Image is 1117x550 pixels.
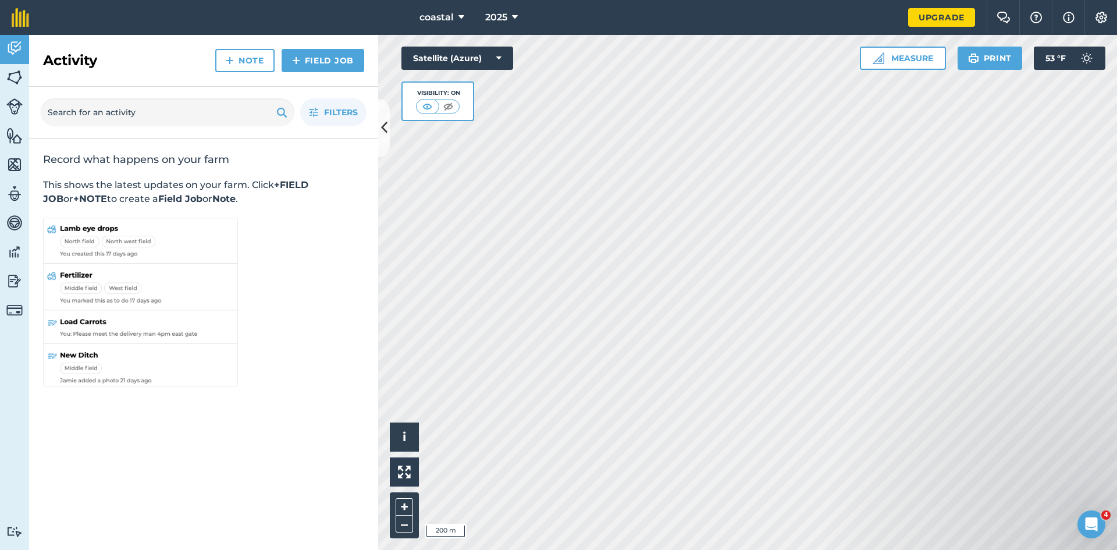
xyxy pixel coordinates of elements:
[416,88,460,98] div: Visibility: On
[6,156,23,173] img: svg+xml;base64,PHN2ZyB4bWxucz0iaHR0cDovL3d3dy53My5vcmcvMjAwMC9zdmciIHdpZHRoPSI1NiIgaGVpZ2h0PSI2MC...
[6,302,23,318] img: svg+xml;base64,PD94bWwgdmVyc2lvbj0iMS4wIiBlbmNvZGluZz0idXRmLTgiPz4KPCEtLSBHZW5lcmF0b3I6IEFkb2JlIE...
[1077,510,1105,538] iframe: Intercom live chat
[300,98,367,126] button: Filters
[6,185,23,203] img: svg+xml;base64,PD94bWwgdmVyc2lvbj0iMS4wIiBlbmNvZGluZz0idXRmLTgiPz4KPCEtLSBHZW5lcmF0b3I6IEFkb2JlIE...
[958,47,1023,70] button: Print
[401,47,513,70] button: Satellite (Azure)
[158,193,202,204] strong: Field Job
[6,214,23,232] img: svg+xml;base64,PD94bWwgdmVyc2lvbj0iMS4wIiBlbmNvZGluZz0idXRmLTgiPz4KPCEtLSBHZW5lcmF0b3I6IEFkb2JlIE...
[420,101,435,112] img: svg+xml;base64,PHN2ZyB4bWxucz0iaHR0cDovL3d3dy53My5vcmcvMjAwMC9zdmciIHdpZHRoPSI1MCIgaGVpZ2h0PSI0MC...
[6,69,23,86] img: svg+xml;base64,PHN2ZyB4bWxucz0iaHR0cDovL3d3dy53My5vcmcvMjAwMC9zdmciIHdpZHRoPSI1NiIgaGVpZ2h0PSI2MC...
[276,105,287,119] img: svg+xml;base64,PHN2ZyB4bWxucz0iaHR0cDovL3d3dy53My5vcmcvMjAwMC9zdmciIHdpZHRoPSIxOSIgaGVpZ2h0PSIyNC...
[1063,10,1075,24] img: svg+xml;base64,PHN2ZyB4bWxucz0iaHR0cDovL3d3dy53My5vcmcvMjAwMC9zdmciIHdpZHRoPSIxNyIgaGVpZ2h0PSIxNy...
[324,106,358,119] span: Filters
[1045,47,1066,70] span: 53 ° F
[6,40,23,57] img: svg+xml;base64,PD94bWwgdmVyc2lvbj0iMS4wIiBlbmNvZGluZz0idXRmLTgiPz4KPCEtLSBHZW5lcmF0b3I6IEFkb2JlIE...
[485,10,507,24] span: 2025
[1094,12,1108,23] img: A cog icon
[1101,510,1111,520] span: 4
[1075,47,1098,70] img: svg+xml;base64,PD94bWwgdmVyc2lvbj0iMS4wIiBlbmNvZGluZz0idXRmLTgiPz4KPCEtLSBHZW5lcmF0b3I6IEFkb2JlIE...
[212,193,236,204] strong: Note
[396,498,413,516] button: +
[6,127,23,144] img: svg+xml;base64,PHN2ZyB4bWxucz0iaHR0cDovL3d3dy53My5vcmcvMjAwMC9zdmciIHdpZHRoPSI1NiIgaGVpZ2h0PSI2MC...
[6,526,23,537] img: svg+xml;base64,PD94bWwgdmVyc2lvbj0iMS4wIiBlbmNvZGluZz0idXRmLTgiPz4KPCEtLSBHZW5lcmF0b3I6IEFkb2JlIE...
[997,12,1011,23] img: Two speech bubbles overlapping with the left bubble in the forefront
[6,98,23,115] img: svg+xml;base64,PD94bWwgdmVyc2lvbj0iMS4wIiBlbmNvZGluZz0idXRmLTgiPz4KPCEtLSBHZW5lcmF0b3I6IEFkb2JlIE...
[41,98,294,126] input: Search for an activity
[441,101,456,112] img: svg+xml;base64,PHN2ZyB4bWxucz0iaHR0cDovL3d3dy53My5vcmcvMjAwMC9zdmciIHdpZHRoPSI1MCIgaGVpZ2h0PSI0MC...
[873,52,884,64] img: Ruler icon
[968,51,979,65] img: svg+xml;base64,PHN2ZyB4bWxucz0iaHR0cDovL3d3dy53My5vcmcvMjAwMC9zdmciIHdpZHRoPSIxOSIgaGVpZ2h0PSIyNC...
[292,54,300,68] img: svg+xml;base64,PHN2ZyB4bWxucz0iaHR0cDovL3d3dy53My5vcmcvMjAwMC9zdmciIHdpZHRoPSIxNCIgaGVpZ2h0PSIyNC...
[226,54,234,68] img: svg+xml;base64,PHN2ZyB4bWxucz0iaHR0cDovL3d3dy53My5vcmcvMjAwMC9zdmciIHdpZHRoPSIxNCIgaGVpZ2h0PSIyNC...
[6,243,23,261] img: svg+xml;base64,PD94bWwgdmVyc2lvbj0iMS4wIiBlbmNvZGluZz0idXRmLTgiPz4KPCEtLSBHZW5lcmF0b3I6IEFkb2JlIE...
[390,423,419,452] button: i
[419,10,454,24] span: coastal
[403,430,406,444] span: i
[860,47,946,70] button: Measure
[215,49,275,72] a: Note
[73,193,107,204] strong: +NOTE
[1029,12,1043,23] img: A question mark icon
[6,272,23,290] img: svg+xml;base64,PD94bWwgdmVyc2lvbj0iMS4wIiBlbmNvZGluZz0idXRmLTgiPz4KPCEtLSBHZW5lcmF0b3I6IEFkb2JlIE...
[398,466,411,478] img: Four arrows, one pointing top left, one top right, one bottom right and the last bottom left
[282,49,364,72] a: Field Job
[43,51,97,70] h2: Activity
[908,8,975,27] a: Upgrade
[1034,47,1105,70] button: 53 °F
[396,516,413,533] button: –
[43,152,364,166] h2: Record what happens on your farm
[43,178,364,206] p: This shows the latest updates on your farm. Click or to create a or .
[12,8,29,27] img: fieldmargin Logo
